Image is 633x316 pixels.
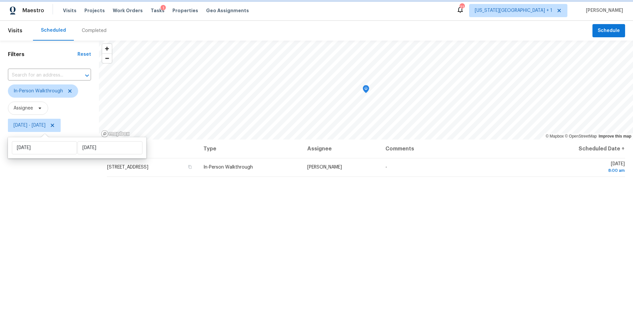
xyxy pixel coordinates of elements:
span: Visits [63,7,76,14]
div: Reset [77,51,91,58]
button: Open [82,71,92,80]
a: OpenStreetMap [565,134,597,139]
input: Start date [12,141,77,154]
div: Scheduled [41,27,66,34]
input: Search for an address... [8,70,73,80]
span: Zoom out [102,54,112,63]
div: 21 [460,4,464,11]
span: Schedule [598,27,620,35]
th: Address [107,140,198,158]
button: Zoom out [102,53,112,63]
th: Comments [380,140,536,158]
div: Completed [82,27,106,34]
span: In-Person Walkthrough [203,165,253,170]
span: [US_STATE][GEOGRAPHIC_DATA] + 1 [475,7,552,14]
span: In-Person Walkthrough [14,88,63,94]
span: Geo Assignments [206,7,249,14]
th: Scheduled Date ↑ [535,140,625,158]
span: Maestro [22,7,44,14]
span: Assignee [14,105,33,111]
span: Tasks [151,8,165,13]
span: [STREET_ADDRESS] [107,165,148,170]
canvas: Map [99,41,633,140]
button: Schedule [592,24,625,38]
a: Mapbox [546,134,564,139]
span: - [385,165,387,170]
button: Zoom in [102,44,112,53]
span: [DATE] - [DATE] [14,122,45,129]
span: Visits [8,23,22,38]
span: Work Orders [113,7,143,14]
span: [PERSON_NAME] [583,7,623,14]
button: Copy Address [187,164,193,170]
th: Assignee [302,140,380,158]
span: [PERSON_NAME] [307,165,342,170]
span: Projects [84,7,105,14]
div: 1 [161,5,166,12]
h1: Filters [8,51,77,58]
a: Improve this map [599,134,631,139]
th: Type [198,140,302,158]
a: Mapbox homepage [101,130,130,138]
span: [DATE] [541,162,625,174]
span: Properties [172,7,198,14]
div: Map marker [363,85,369,95]
input: End date [77,141,142,154]
div: 8:00 am [541,167,625,174]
